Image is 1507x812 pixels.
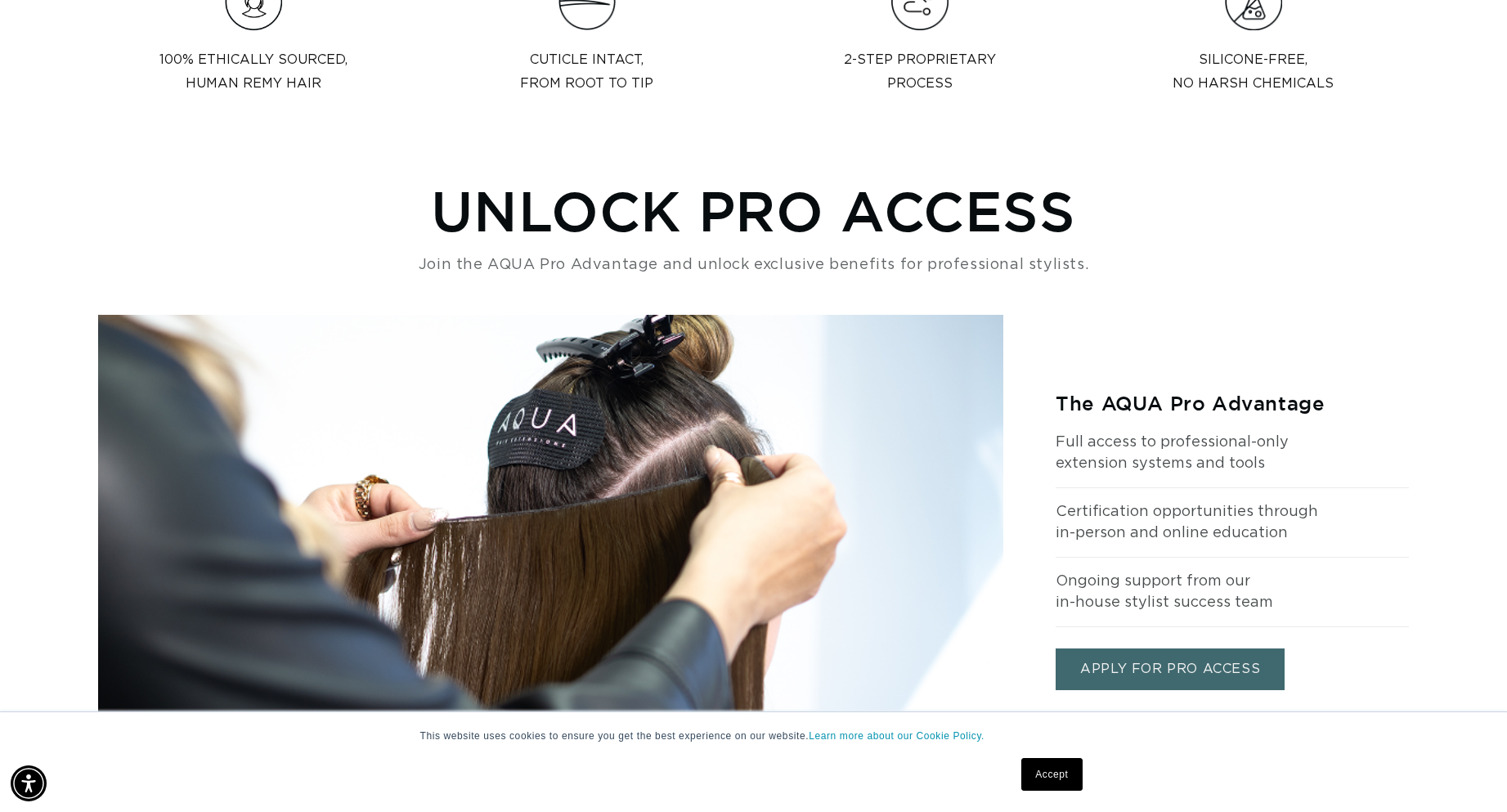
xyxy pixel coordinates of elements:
a: Accept [1021,758,1082,791]
p: Join the AQUA Pro Advantage and unlock exclusive benefits for professional stylists. [419,254,1088,276]
p: 100% Ethically sourced, Human Remy Hair [159,48,348,96]
p: Cuticle intact, from root to tip [520,48,653,96]
p: Silicone-Free, No Harsh Chemicals [1173,48,1334,96]
p: This website uses cookies to ensure you get the best experience on our website. [420,729,1088,743]
iframe: Chat Widget [1425,733,1507,812]
a: APPLY FOR PRO ACCESS [1056,648,1285,690]
p: Ongoing support from our in-house stylist success team [1056,571,1409,613]
p: 2-step proprietary process [844,48,996,96]
div: Accessibility Menu [11,765,47,801]
h2: UNLOCK PRO ACCESS [431,207,1075,215]
div: 聊天小组件 [1425,733,1507,812]
h2: The AQUA Pro Advantage [1056,390,1409,415]
a: Learn more about our Cookie Policy. [809,730,984,742]
p: Full access to professional-only extension systems and tools [1056,432,1409,474]
p: Certification opportunities through in-person and online education [1056,501,1409,544]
